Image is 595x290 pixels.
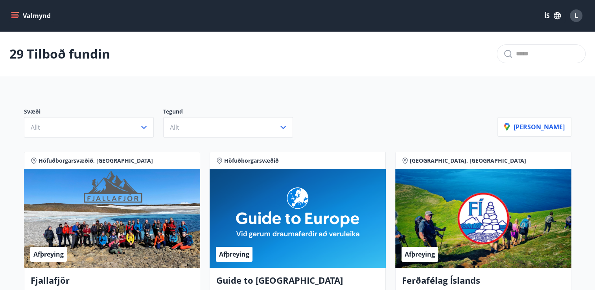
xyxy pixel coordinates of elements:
p: [PERSON_NAME] [504,123,565,131]
p: 29 Tilboð fundin [9,45,110,62]
span: [GEOGRAPHIC_DATA], [GEOGRAPHIC_DATA] [410,157,526,165]
span: Allt [170,123,179,132]
button: Allt [163,117,293,138]
span: Allt [31,123,40,132]
button: Allt [24,117,154,138]
button: L [567,6,586,25]
span: Höfuðborgarsvæðið [224,157,279,165]
span: Afþreying [33,250,64,259]
span: Afþreying [219,250,249,259]
span: L [575,11,578,20]
button: ÍS [540,9,565,23]
p: Svæði [24,108,163,117]
p: Tegund [163,108,302,117]
button: menu [9,9,54,23]
button: [PERSON_NAME] [497,117,571,137]
span: Höfuðborgarsvæðið, [GEOGRAPHIC_DATA] [39,157,153,165]
span: Afþreying [405,250,435,259]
